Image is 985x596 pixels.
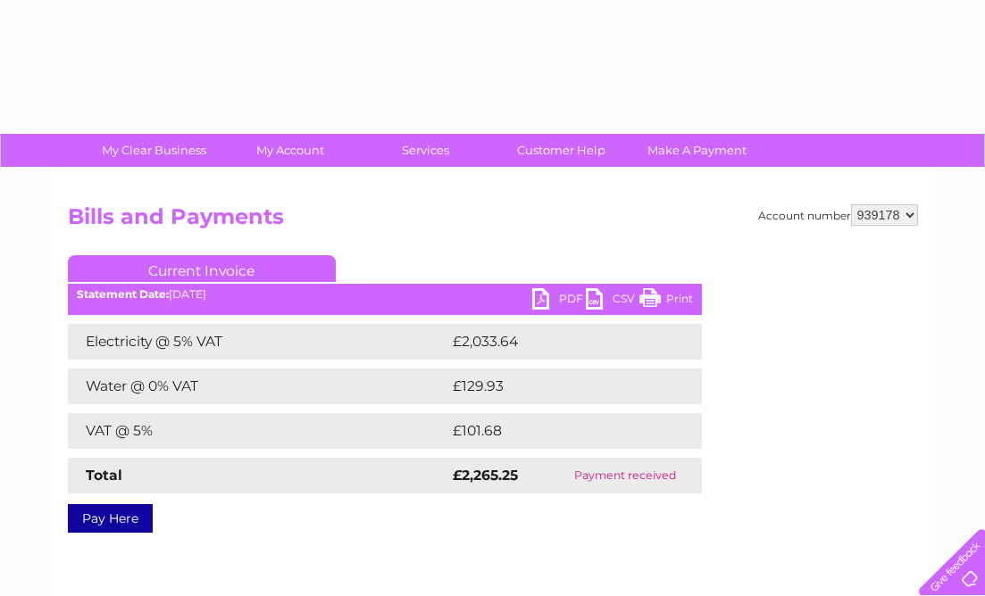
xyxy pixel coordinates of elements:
[86,467,122,484] strong: Total
[80,134,228,167] a: My Clear Business
[68,504,153,533] a: Pay Here
[68,324,448,360] td: Electricity @ 5% VAT
[448,413,668,449] td: £101.68
[532,288,586,314] a: PDF
[549,458,701,493] td: Payment received
[68,204,918,238] h2: Bills and Payments
[758,204,918,226] div: Account number
[639,288,693,314] a: Print
[68,368,448,404] td: Water @ 0% VAT
[453,467,518,484] strong: £2,265.25
[623,134,771,167] a: Make A Payment
[68,288,702,301] div: [DATE]
[68,413,448,449] td: VAT @ 5%
[216,134,363,167] a: My Account
[448,324,674,360] td: £2,033.64
[586,288,639,314] a: CSV
[352,134,499,167] a: Services
[488,134,635,167] a: Customer Help
[448,368,669,404] td: £129.93
[68,255,336,282] a: Current Invoice
[77,287,169,301] b: Statement Date:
